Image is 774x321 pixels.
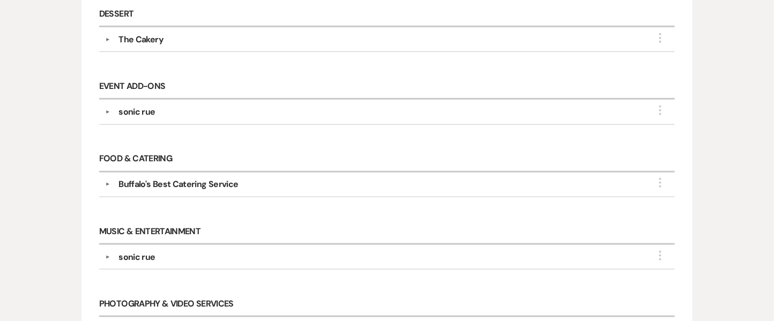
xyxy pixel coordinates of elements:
h6: Event Add-Ons [99,74,675,100]
div: sonic rue [118,251,155,264]
h6: Music & Entertainment [99,220,675,245]
button: ▼ [101,109,114,115]
button: ▼ [101,182,114,187]
h6: Dessert [99,2,675,27]
h6: Photography & Video Services [99,292,675,317]
button: ▼ [101,37,114,42]
button: ▼ [101,255,114,260]
div: sonic rue [118,106,155,118]
div: The Cakery [118,33,163,46]
div: Buffalo's Best Catering Service [118,178,238,191]
h6: Food & Catering [99,147,675,173]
